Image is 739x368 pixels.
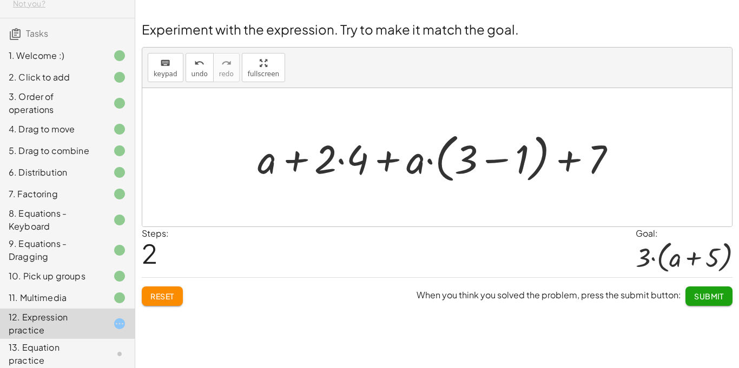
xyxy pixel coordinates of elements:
[186,53,214,82] button: undoundo
[26,28,48,39] span: Tasks
[142,237,157,270] span: 2
[9,188,96,200] div: 7. Factoring
[154,70,177,78] span: keypad
[9,49,96,62] div: 1. Welcome :)
[148,53,183,82] button: keyboardkeypad
[150,291,174,301] span: Reset
[113,71,126,84] i: Task finished.
[113,347,126,360] i: Task not started.
[113,123,126,136] i: Task finished.
[113,49,126,62] i: Task finished.
[113,144,126,157] i: Task finished.
[142,286,183,306] button: Reset
[113,244,126,257] i: Task finished.
[113,213,126,226] i: Task finished.
[9,166,96,179] div: 6. Distribution
[113,188,126,200] i: Task finished.
[9,144,96,157] div: 5. Drag to combine
[113,291,126,304] i: Task finished.
[694,291,724,301] span: Submit
[160,57,170,70] i: keyboard
[194,57,204,70] i: undo
[685,286,733,306] button: Submit
[9,207,96,233] div: 8. Equations - Keyboard
[113,270,126,283] i: Task finished.
[9,291,96,304] div: 11. Multimedia
[142,228,169,239] label: Steps:
[248,70,279,78] span: fullscreen
[113,166,126,179] i: Task finished.
[113,317,126,330] i: Task started.
[192,70,208,78] span: undo
[221,57,232,70] i: redo
[142,21,519,37] span: Experiment with the expression. Try to make it match the goal.
[417,289,681,300] span: When you think you solved the problem, press the submit button:
[636,227,733,240] div: Goal:
[9,90,96,116] div: 3. Order of operations
[9,311,96,337] div: 12. Expression practice
[113,97,126,110] i: Task finished.
[9,237,96,263] div: 9. Equations - Dragging
[9,341,96,367] div: 13. Equation practice
[9,123,96,136] div: 4. Drag to move
[219,70,234,78] span: redo
[242,53,285,82] button: fullscreen
[9,270,96,283] div: 10. Pick up groups
[213,53,240,82] button: redoredo
[9,71,96,84] div: 2. Click to add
